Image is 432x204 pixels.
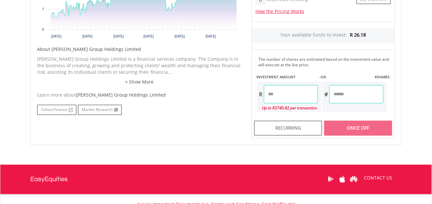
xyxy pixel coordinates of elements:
[37,46,242,53] h5: About [PERSON_NAME] Group Holdings Limited
[257,85,264,103] div: R
[51,35,62,38] text: [DATE]
[254,121,322,136] div: Recurring
[143,35,154,38] text: [DATE]
[82,35,93,38] text: [DATE]
[319,74,327,80] label: -OR-
[78,105,122,115] a: Market Research
[37,92,242,98] div: Learn more about
[206,35,216,38] text: [DATE]
[337,169,348,189] a: Apple
[113,35,124,38] text: [DATE]
[359,169,397,187] a: CONTACT US
[37,79,242,85] a: + Show More
[30,165,68,194] a: EasyEquities
[76,92,166,98] span: [PERSON_NAME] Group Holdings Limited
[256,74,295,80] label: INVESTMENT AMOUNT
[42,28,44,31] text: 6
[175,35,185,38] text: [DATE]
[252,28,395,43] div: Your available funds to invest:
[348,169,359,189] a: Huawei
[375,74,390,80] label: #SHARES
[42,8,44,11] text: 7
[325,169,337,189] a: Google Play
[324,121,392,136] div: Once Off
[257,103,318,112] div: Up to R3740.82 per transaction
[37,56,242,75] p: [PERSON_NAME] Group Holdings Limited is a financial services company. The Company is in the busin...
[37,105,77,115] a: Yahoo Finance
[323,85,329,103] div: #
[255,8,304,14] a: How the Pricing Works
[350,32,366,38] span: R 26.18
[258,56,392,68] div: The number of shares are estimated based on the investment value and will execute at the live price.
